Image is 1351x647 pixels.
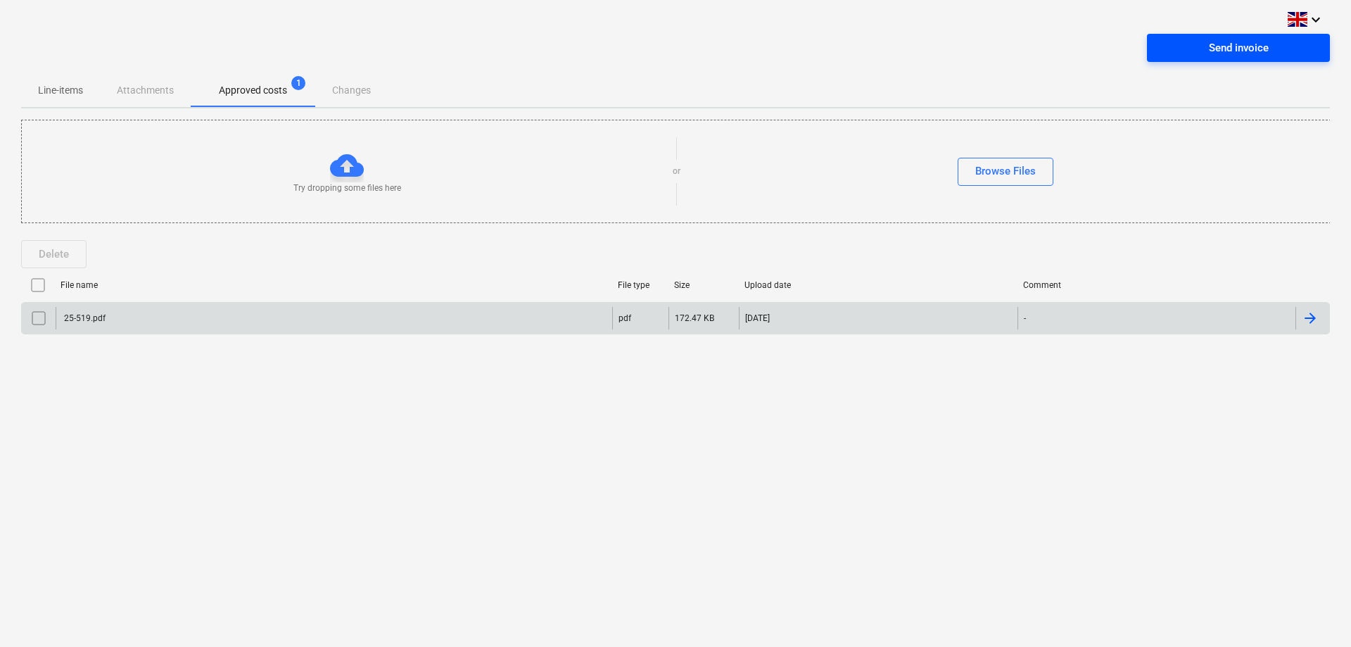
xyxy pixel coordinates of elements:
div: 172.47 KB [675,313,714,323]
button: Browse Files [958,158,1053,186]
p: Approved costs [219,83,287,98]
p: Try dropping some files here [293,182,401,194]
div: File type [618,280,663,290]
button: Send invoice [1147,34,1330,62]
div: Comment [1023,280,1290,290]
div: Upload date [744,280,1012,290]
div: Send invoice [1209,39,1269,57]
div: Size [674,280,733,290]
div: 25-519.pdf [62,313,106,323]
p: Line-items [38,83,83,98]
div: File name [61,280,607,290]
span: 1 [291,76,305,90]
div: Browse Files [975,162,1036,180]
div: - [1024,313,1026,323]
p: or [673,165,680,177]
i: keyboard_arrow_down [1307,11,1324,28]
div: Try dropping some files hereorBrowse Files [21,120,1331,223]
div: pdf [619,313,631,323]
div: [DATE] [745,313,770,323]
